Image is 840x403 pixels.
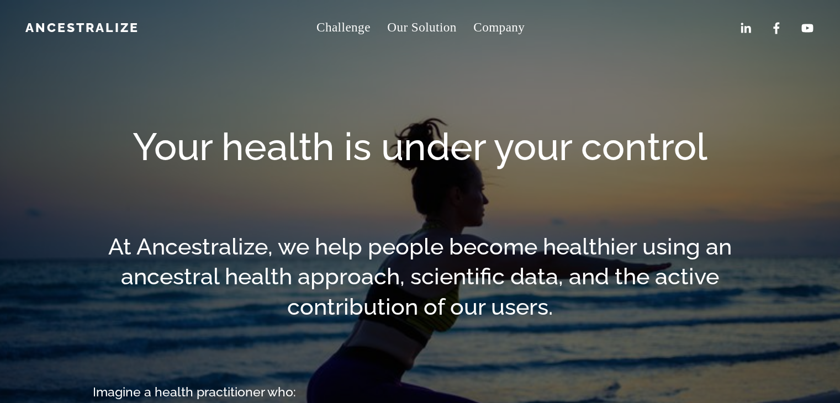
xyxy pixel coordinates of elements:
span: Company [473,17,525,40]
a: Challenge [316,15,371,40]
a: YouTube [800,21,815,35]
h3: Imagine a health practitioner who: [93,383,748,401]
a: folder dropdown [473,15,525,40]
h1: Your health is under your control [93,124,748,171]
a: Our Solution [387,15,457,40]
a: LinkedIn [738,21,753,35]
h2: At Ancestralize, we help people become healthier using an ancestral health approach, scientific d... [93,232,748,322]
a: Facebook [769,21,784,35]
a: Ancestralize [25,20,139,35]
